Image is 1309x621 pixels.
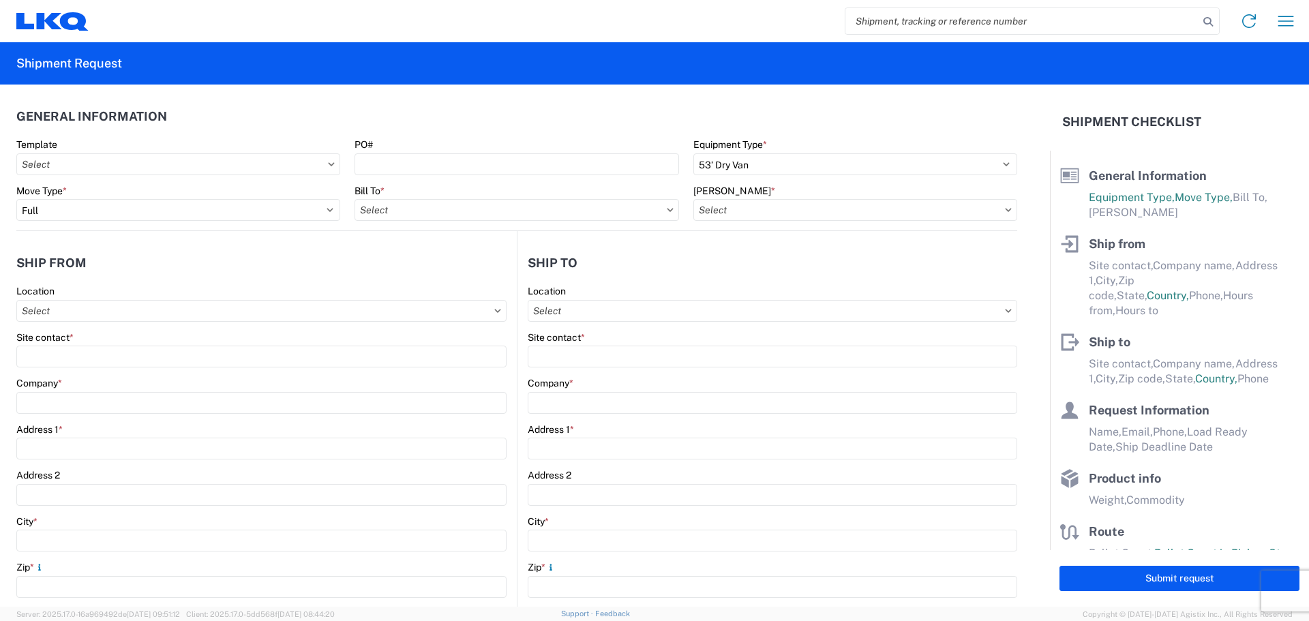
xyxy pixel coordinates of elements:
button: Submit request [1059,566,1299,591]
span: Country, [1195,372,1237,385]
span: Request Information [1089,403,1209,417]
span: Copyright © [DATE]-[DATE] Agistix Inc., All Rights Reserved [1083,608,1293,620]
span: Hours to [1115,304,1158,317]
label: Location [528,285,566,297]
label: Site contact [16,331,74,344]
h2: Ship to [528,256,577,270]
span: Server: 2025.17.0-16a969492de [16,610,180,618]
h2: Shipment Request [16,55,122,72]
span: [DATE] 09:51:12 [127,610,180,618]
span: [DATE] 08:44:20 [277,610,335,618]
label: City [16,515,37,528]
label: [PERSON_NAME] [693,185,775,197]
label: Site contact [528,331,585,344]
span: City, [1096,274,1118,287]
label: Template [16,138,57,151]
span: Weight, [1089,494,1126,506]
a: Feedback [595,609,630,618]
span: Ship to [1089,335,1130,349]
span: Phone, [1153,425,1187,438]
span: Name, [1089,425,1122,438]
span: Site contact, [1089,357,1153,370]
span: Route [1089,524,1124,539]
label: Address 1 [528,423,574,436]
input: Select [528,300,1017,322]
span: Pallet Count in Pickup Stops equals Pallet Count in delivery stops [1089,547,1299,575]
span: Commodity [1126,494,1185,506]
span: Zip code, [1118,372,1165,385]
label: PO# [355,138,373,151]
span: Ship Deadline Date [1115,440,1213,453]
input: Select [693,199,1017,221]
span: State, [1165,372,1195,385]
span: Site contact, [1089,259,1153,272]
span: Phone [1237,372,1269,385]
span: Company name, [1153,259,1235,272]
input: Select [16,300,507,322]
input: Select [355,199,678,221]
label: Company [16,377,62,389]
span: [PERSON_NAME] [1089,206,1178,219]
span: City, [1096,372,1118,385]
label: Zip [528,561,556,573]
label: Bill To [355,185,385,197]
label: Zip [16,561,45,573]
span: Equipment Type, [1089,191,1175,204]
label: Address 2 [16,469,60,481]
label: Location [16,285,55,297]
h2: Ship from [16,256,87,270]
h2: Shipment Checklist [1062,114,1201,130]
span: State, [1117,289,1147,302]
span: Product info [1089,471,1161,485]
span: Email, [1122,425,1153,438]
span: Ship from [1089,237,1145,251]
h2: General Information [16,110,167,123]
span: Bill To, [1233,191,1267,204]
input: Select [16,153,340,175]
span: General Information [1089,168,1207,183]
span: Client: 2025.17.0-5dd568f [186,610,335,618]
input: Shipment, tracking or reference number [845,8,1199,34]
label: Address 2 [528,469,571,481]
span: Phone, [1189,289,1223,302]
span: Pallet Count, [1089,547,1154,560]
span: Move Type, [1175,191,1233,204]
label: Company [528,377,573,389]
label: Move Type [16,185,67,197]
label: City [528,515,549,528]
label: Equipment Type [693,138,767,151]
a: Support [561,609,595,618]
span: Country, [1147,289,1189,302]
label: Address 1 [16,423,63,436]
span: Company name, [1153,357,1235,370]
